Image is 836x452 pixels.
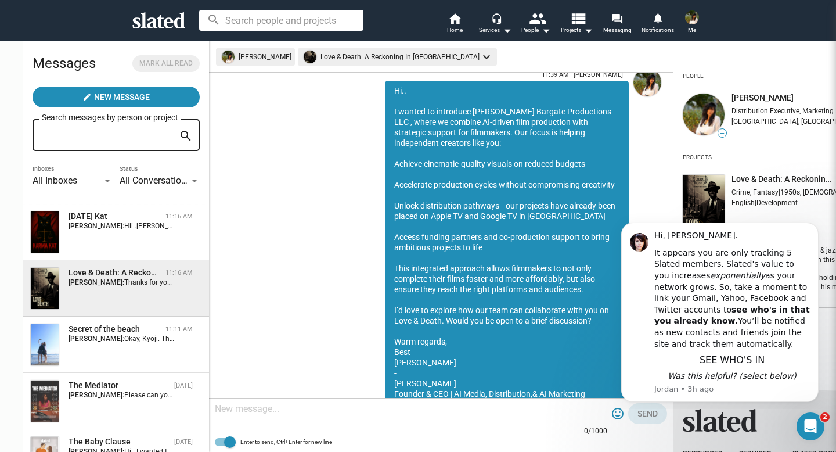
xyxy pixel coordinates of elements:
[570,10,586,27] mat-icon: view_list
[165,269,193,277] time: 11:16 AM
[678,8,706,38] button: Esha BargateMe
[124,278,752,286] span: Thanks for your reply. I appreciate your response. Please let me know your best availability and ...
[69,436,170,447] div: The Baby Clause
[683,175,725,237] img: undefined
[581,23,595,37] mat-icon: arrow_drop_down
[69,267,161,278] div: Love & Death: A Reckoning In Harlem
[542,71,569,78] span: 11:39 AM
[718,130,726,137] span: —
[33,87,200,107] button: New Message
[174,438,193,446] time: [DATE]
[31,324,59,365] img: Secret of the beach
[652,12,663,23] mat-icon: notifications
[584,427,607,436] mat-hint: 0/1000
[33,49,96,77] h2: Messages
[69,335,124,343] strong: [PERSON_NAME]:
[539,23,553,37] mat-icon: arrow_drop_down
[685,10,699,24] img: Esha Bargate
[304,51,316,63] img: undefined
[603,23,632,37] span: Messaging
[199,10,363,31] input: Search people and projects
[688,23,696,37] span: Me
[132,55,200,72] button: Mark all read
[574,71,623,78] span: [PERSON_NAME]
[240,435,332,449] span: Enter to send, Ctrl+Enter for new line
[124,391,580,399] span: Please can you send me your pitch deck if it is possible at [EMAIL_ADDRESS][DOMAIN_NAME]. what ar...
[69,211,161,222] div: Karma Kat
[69,324,161,335] div: Secret of the beach
[31,211,59,253] img: Karma Kat
[69,380,170,391] div: The Mediator
[479,23,511,37] div: Services
[139,58,193,70] span: Mark all read
[556,12,597,37] button: Projects
[491,13,502,23] mat-icon: headset_mic
[165,213,193,220] time: 11:16 AM
[597,12,637,37] a: Messaging
[732,92,794,103] span: [PERSON_NAME]
[475,12,516,37] button: Services
[611,407,625,421] mat-icon: tag_faces
[33,175,77,186] span: All Inboxes
[31,268,59,309] img: Love & Death: A Reckoning In Harlem
[124,222,477,230] span: Hii..[PERSON_NAME], Please let me know how are you? I followed up a emails with you. I didn’t rec...
[174,382,193,389] time: [DATE]
[480,50,493,64] mat-icon: keyboard_arrow_down
[94,87,150,107] span: New Message
[124,335,385,343] span: Okay, Kyoji. Thanks for your information. I appreciate it. All the best for your project.
[165,325,193,333] time: 11:11 AM
[820,412,830,422] span: 2
[633,69,661,96] img: Esha Bargate
[448,12,462,26] mat-icon: home
[521,23,550,37] div: People
[683,149,712,166] div: Projects
[755,199,756,207] span: |
[561,23,593,37] span: Projects
[642,23,674,37] span: Notifications
[797,412,824,440] iframe: Intercom live chat
[69,278,124,286] strong: [PERSON_NAME]:
[120,175,191,186] span: All Conversations
[779,188,780,196] span: |
[516,12,556,37] button: People
[628,403,667,424] button: Send
[529,10,546,27] mat-icon: people
[69,222,124,230] strong: [PERSON_NAME]:
[500,23,514,37] mat-icon: arrow_drop_down
[69,391,124,399] strong: [PERSON_NAME]:
[434,12,475,37] a: Home
[732,174,834,185] span: Love & Death: A Reckoning In [GEOGRAPHIC_DATA]
[604,212,836,409] iframe: Intercom notifications message
[732,199,755,207] span: English
[683,94,725,135] img: undefined
[683,68,704,84] div: People
[31,381,59,422] img: The Mediator
[447,23,463,37] span: Home
[82,92,92,102] mat-icon: create
[756,199,798,207] span: Development
[732,188,779,196] span: Crime, Fantasy
[637,403,658,424] span: Send
[298,48,497,66] mat-chip: Love & Death: A Reckoning In [GEOGRAPHIC_DATA]
[637,12,678,37] a: Notifications
[611,13,622,24] mat-icon: forum
[179,127,193,145] mat-icon: search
